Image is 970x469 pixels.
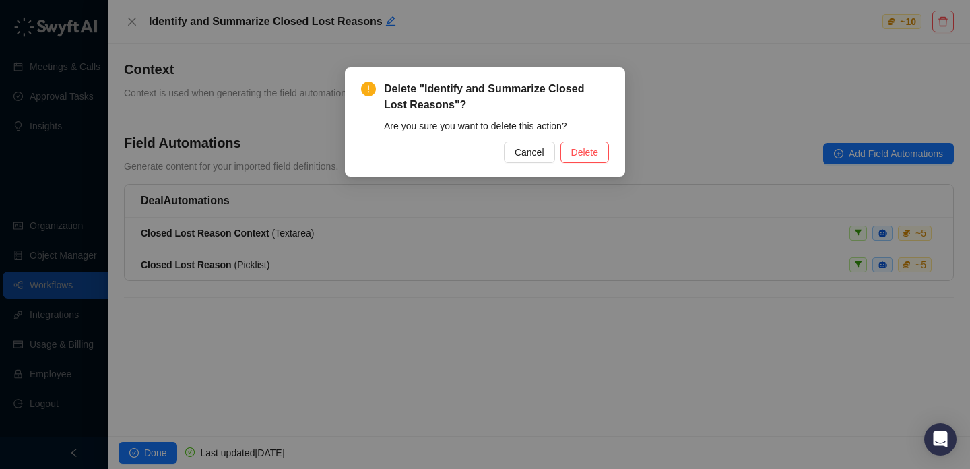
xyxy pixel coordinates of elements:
[924,423,957,456] div: Open Intercom Messenger
[361,82,376,96] span: exclamation-circle
[571,145,598,160] span: Delete
[504,142,555,163] button: Cancel
[560,142,609,163] button: Delete
[515,145,544,160] span: Cancel
[384,119,609,133] div: Are you sure you want to delete this action?
[384,81,609,113] span: Delete "Identify and Summarize Closed Lost Reasons"?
